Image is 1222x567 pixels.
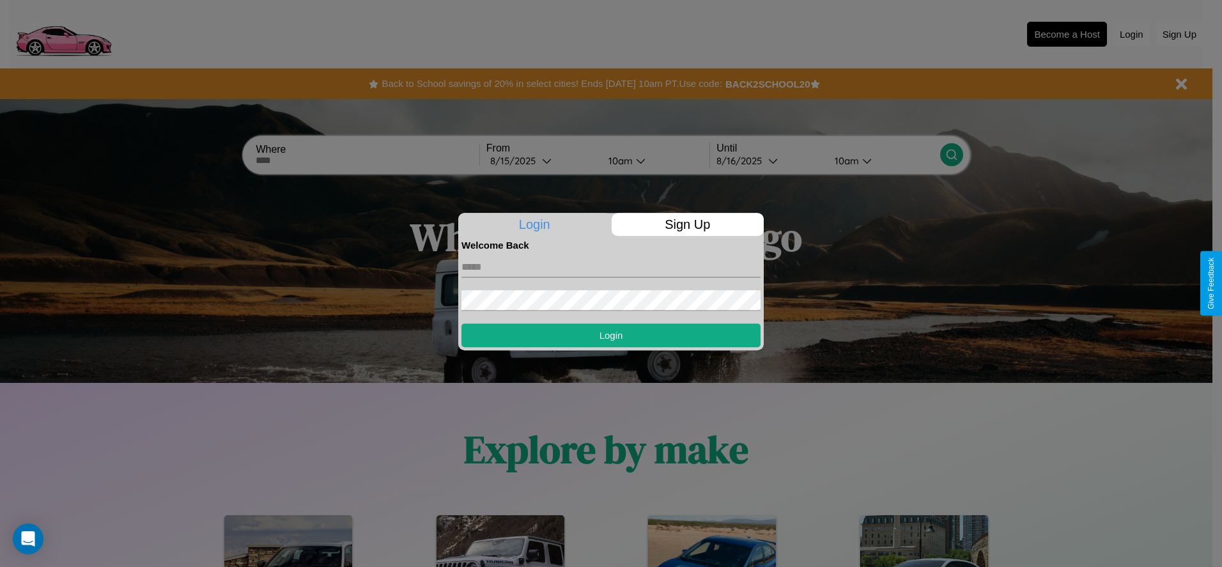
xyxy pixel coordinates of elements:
div: Give Feedback [1207,258,1216,309]
div: Open Intercom Messenger [13,524,43,554]
button: Login [461,323,761,347]
p: Login [458,213,611,236]
p: Sign Up [612,213,764,236]
h4: Welcome Back [461,240,761,251]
